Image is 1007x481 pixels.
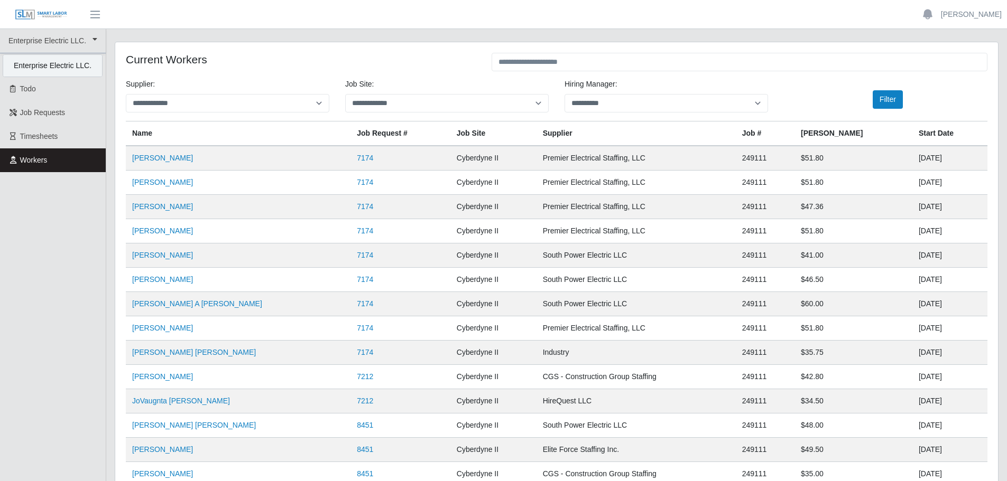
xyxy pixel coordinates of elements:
td: Cyberdyne II [450,146,537,171]
a: 8451 [357,469,373,478]
span: Todo [20,84,36,93]
a: [PERSON_NAME] [PERSON_NAME] [132,421,256,429]
td: 249111 [736,219,794,243]
a: 7212 [357,397,373,405]
td: [DATE] [912,389,987,413]
td: South Power Electric LLC [537,413,736,438]
a: 8451 [357,421,373,429]
td: Cyberdyne II [450,219,537,243]
h4: Current Workers [126,53,476,66]
td: South Power Electric LLC [537,268,736,292]
span: Workers [20,156,48,164]
td: Premier Electrical Staffing, LLC [537,219,736,243]
label: Supplier: [126,79,155,90]
td: 249111 [736,292,794,316]
td: [DATE] [912,146,987,171]
th: Start Date [912,121,987,146]
th: Job # [736,121,794,146]
td: 249111 [736,365,794,389]
a: 7174 [357,202,373,211]
td: 249111 [736,171,794,195]
label: Hiring Manager: [565,79,617,90]
td: $60.00 [794,292,912,316]
a: [PERSON_NAME] [132,372,193,381]
a: 7174 [357,154,373,162]
span: Job Requests [20,108,66,117]
td: $49.50 [794,438,912,462]
td: $48.00 [794,413,912,438]
td: CGS - Construction Group Staffing [537,365,736,389]
td: 249111 [736,268,794,292]
td: [DATE] [912,292,987,316]
td: [DATE] [912,316,987,341]
a: [PERSON_NAME] A [PERSON_NAME] [132,299,262,308]
td: Cyberdyne II [450,316,537,341]
td: 249111 [736,389,794,413]
a: [PERSON_NAME] [132,445,193,454]
td: [DATE] [912,341,987,365]
a: [PERSON_NAME] [132,154,193,162]
a: [PERSON_NAME] [941,9,1002,20]
div: Enterprise Electric LLC. [3,55,102,77]
td: Elite Force Staffing Inc. [537,438,736,462]
td: Cyberdyne II [450,243,537,268]
td: $42.80 [794,365,912,389]
td: Premier Electrical Staffing, LLC [537,195,736,219]
img: SLM Logo [15,9,68,21]
th: Name [126,121,350,146]
a: [PERSON_NAME] [132,469,193,478]
span: Timesheets [20,132,58,140]
td: Cyberdyne II [450,365,537,389]
button: Filter [873,90,903,109]
a: 7212 [357,372,373,381]
a: 7174 [357,324,373,332]
td: Premier Electrical Staffing, LLC [537,171,736,195]
td: $46.50 [794,268,912,292]
a: 7174 [357,299,373,308]
td: 249111 [736,195,794,219]
label: job site: [345,79,374,90]
td: [DATE] [912,365,987,389]
td: [DATE] [912,195,987,219]
td: $51.80 [794,316,912,341]
th: job site [450,121,537,146]
td: 249111 [736,413,794,438]
th: [PERSON_NAME] [794,121,912,146]
td: [DATE] [912,243,987,268]
a: [PERSON_NAME] [PERSON_NAME] [132,348,256,356]
a: [PERSON_NAME] [132,251,193,259]
a: [PERSON_NAME] [132,275,193,284]
td: Cyberdyne II [450,195,537,219]
a: [PERSON_NAME] [132,227,193,235]
td: [DATE] [912,171,987,195]
a: 7174 [357,348,373,356]
td: Cyberdyne II [450,389,537,413]
td: $47.36 [794,195,912,219]
td: Cyberdyne II [450,268,537,292]
td: [DATE] [912,438,987,462]
td: $51.80 [794,171,912,195]
td: Cyberdyne II [450,341,537,365]
td: Premier Electrical Staffing, LLC [537,316,736,341]
td: $51.80 [794,146,912,171]
td: $34.50 [794,389,912,413]
td: $35.75 [794,341,912,365]
td: Cyberdyne II [450,171,537,195]
td: [DATE] [912,219,987,243]
td: 249111 [736,146,794,171]
a: [PERSON_NAME] [132,202,193,211]
td: Premier Electrical Staffing, LLC [537,146,736,171]
td: Industry [537,341,736,365]
td: 249111 [736,438,794,462]
td: [DATE] [912,268,987,292]
th: Supplier [537,121,736,146]
td: $41.00 [794,243,912,268]
a: [PERSON_NAME] [132,178,193,186]
td: 249111 [736,341,794,365]
td: Cyberdyne II [450,438,537,462]
a: [PERSON_NAME] [132,324,193,332]
td: [DATE] [912,413,987,438]
td: $51.80 [794,219,912,243]
a: 7174 [357,227,373,235]
a: 7174 [357,275,373,284]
